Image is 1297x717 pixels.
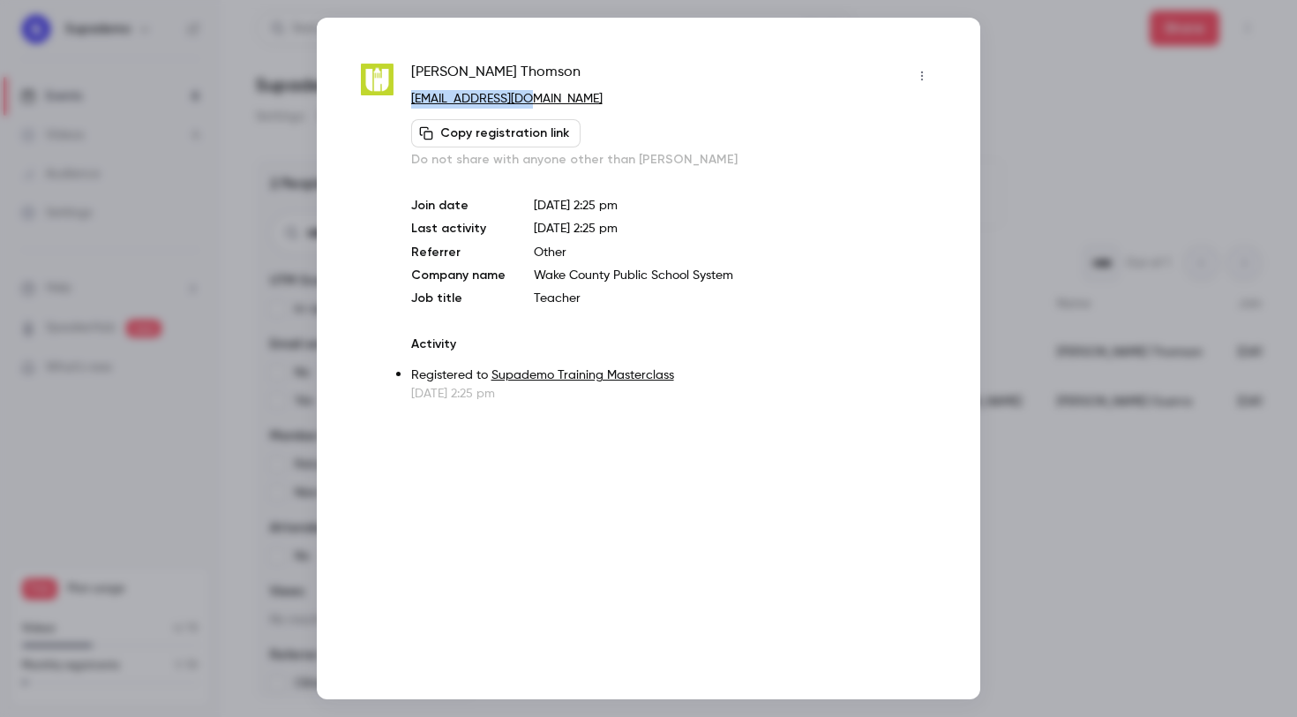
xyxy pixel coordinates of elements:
[411,119,581,147] button: Copy registration link
[411,151,936,169] p: Do not share with anyone other than [PERSON_NAME]
[411,336,936,353] p: Activity
[411,290,506,307] p: Job title
[534,223,618,235] span: [DATE] 2:25 pm
[534,267,936,284] p: Wake County Public School System
[534,290,936,307] p: Teacher
[534,197,936,215] p: [DATE] 2:25 pm
[411,366,936,385] p: Registered to
[411,197,506,215] p: Join date
[491,369,674,381] a: Supademo Training Masterclass
[361,64,394,96] img: wcpss.net
[534,244,936,261] p: Other
[411,93,603,105] a: [EMAIL_ADDRESS][DOMAIN_NAME]
[411,385,936,403] p: [DATE] 2:25 pm
[411,62,581,90] span: [PERSON_NAME] Thomson
[411,220,506,238] p: Last activity
[411,267,506,284] p: Company name
[411,244,506,261] p: Referrer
